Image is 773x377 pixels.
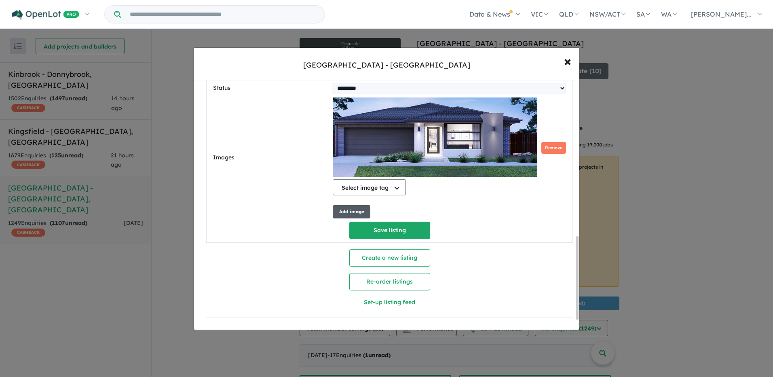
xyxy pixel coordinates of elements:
button: Re-order listings [349,273,430,290]
span: [PERSON_NAME]... [691,10,752,18]
button: Create a new listing [349,249,430,267]
label: Images [213,153,329,163]
button: Save listing [349,222,430,239]
button: Add image [333,205,370,218]
div: [GEOGRAPHIC_DATA] - [GEOGRAPHIC_DATA] [303,60,470,70]
button: Set-up listing feed [298,294,482,311]
span: × [564,52,571,70]
button: Select image tag [333,179,406,195]
img: Openlot PRO Logo White [12,10,79,20]
label: Status [213,83,329,93]
button: Remove [541,142,566,154]
img: reAGDFF26nNJy5oHO0X3IVkbfZ0f8P8KvuPIqPSNMAAAAASUVORK5CYII= [333,97,537,178]
input: Try estate name, suburb, builder or developer [122,6,323,23]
